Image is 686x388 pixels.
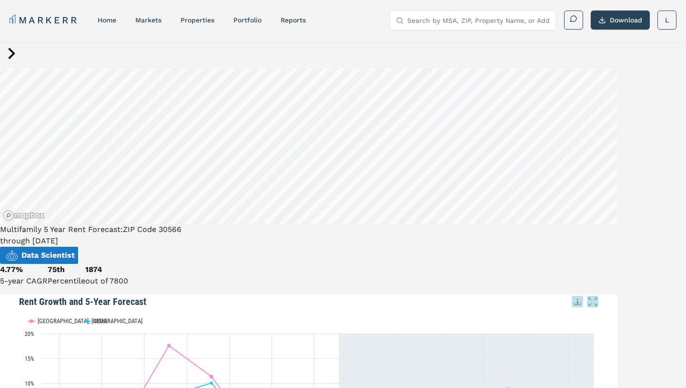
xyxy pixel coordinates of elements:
input: Search by MSA, ZIP, Property Name, or Address [407,11,550,30]
span: L [665,15,669,25]
a: markets [135,16,161,24]
button: Download [591,10,650,30]
a: Portfolio [233,16,262,24]
path: Friday, 29 Jul, 20:00, 11.38. Gainesville, GA. [210,375,213,378]
strong: 1874 [85,265,102,274]
a: Mapbox logo [3,210,45,221]
path: Friday, 29 Jul, 20:00, 10.07. 30566. [210,381,213,385]
a: reports [281,16,306,24]
a: properties [181,16,214,24]
h5: Rent Growth and 5-Year Forecast [19,294,598,309]
text: 10% [25,380,34,387]
a: MARKERR [10,13,79,27]
button: L [657,10,676,30]
text: [GEOGRAPHIC_DATA], [GEOGRAPHIC_DATA] [38,317,142,325]
text: 20% [25,331,34,337]
a: home [98,16,116,24]
text: 15% [25,356,34,362]
text: 30566 [93,317,107,325]
p: out of 7800 [85,275,128,287]
p: Percentile [48,275,85,287]
path: Thursday, 29 Jul, 20:00, 17.59. Gainesville, GA. [167,344,171,347]
span: Data Scientist [21,250,75,261]
strong: 75th [48,265,65,274]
